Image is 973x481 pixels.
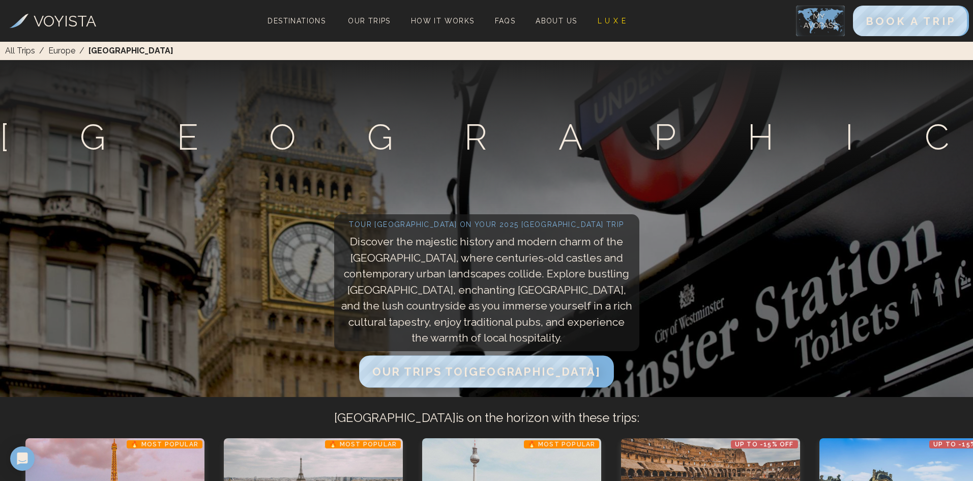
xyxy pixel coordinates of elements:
[731,440,798,448] p: Up to -15% OFF
[372,364,600,378] span: Our Trips to [GEOGRAPHIC_DATA]
[524,440,600,448] p: 🔥 Most Popular
[34,10,96,33] h3: VOYISTA
[536,17,577,25] span: About Us
[411,17,475,25] span: How It Works
[263,13,330,43] span: Destinations
[594,14,631,28] a: L U X E
[853,17,969,27] a: BOOK A TRIP
[348,17,391,25] span: Our Trips
[10,14,28,28] img: Voyista Logo
[491,14,520,28] a: FAQs
[10,10,96,33] a: VOYISTA
[5,45,35,57] a: All Trips
[10,446,35,471] div: Open Intercom Messenger
[365,367,608,377] a: Our Trips to[GEOGRAPHIC_DATA]
[598,17,627,25] span: L U X E
[495,17,516,25] span: FAQs
[359,355,614,387] button: Our Trips to[GEOGRAPHIC_DATA]
[344,14,395,28] a: Our Trips
[127,440,202,448] p: 🔥 Most Popular
[48,45,75,57] a: Europe
[853,6,969,36] button: BOOK A TRIP
[89,45,173,57] span: [GEOGRAPHIC_DATA]
[39,45,44,57] span: /
[532,14,581,28] a: About Us
[339,234,634,346] p: Discover the majestic history and modern charm of the [GEOGRAPHIC_DATA], where centuries-old cast...
[325,440,401,448] p: 🔥 Most Popular
[866,15,956,27] span: BOOK A TRIP
[407,14,479,28] a: How It Works
[79,45,84,57] span: /
[796,6,845,36] img: My Account
[339,219,634,230] h2: Tour [GEOGRAPHIC_DATA] on your 2025 [GEOGRAPHIC_DATA] trip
